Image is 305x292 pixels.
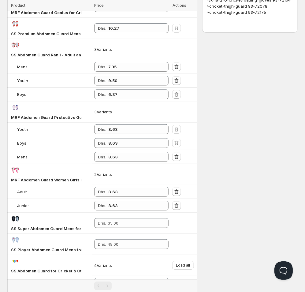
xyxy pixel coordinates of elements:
[176,263,190,268] span: Load all
[98,26,107,31] strong: Dhs.
[11,9,81,16] div: MRF Abdomen Guard Genius for Cricket & Other Sports
[98,154,107,159] strong: Dhs.
[109,138,159,148] input: 18.00
[109,152,159,162] input: 18.00
[98,64,107,69] strong: Dhs.
[17,127,28,132] span: Youth
[109,187,159,197] input: 18.00
[17,64,28,69] span: Mens
[7,279,197,292] nav: Pagination
[11,177,81,183] div: MRF Abdomen Guard Women Girls Protective Gear for Cricket & Other Sports Adult and Junior
[109,89,159,99] input: 18.00
[108,218,159,228] input: 35.00
[17,64,28,70] div: Mens
[92,101,170,123] td: 3 Variants
[17,154,28,159] span: Mens
[17,140,26,146] div: Boys
[11,114,81,120] div: MRF Abdomen Guard Protective Gear for Cricket & Other Sports Mens & Junior
[17,154,28,160] div: Mens
[17,92,26,97] span: Boys
[11,247,81,253] div: SS Player Abdomen Guard Mens for Cricket & Other Sports
[11,3,25,8] span: Product
[11,52,98,57] span: SS Abdomen Guard Ranji - Adult and Junior
[17,189,27,194] span: Adult
[98,141,107,146] strong: Dhs.
[173,3,186,8] span: Actions
[92,39,170,60] td: 3 Variants
[17,189,27,195] div: Adult
[17,126,28,132] div: Youth
[109,124,159,134] input: 18.00
[11,226,128,231] span: SS Super Abdomen Guard Mens for Cricket & Other Sports
[92,164,170,185] td: 2 Variants
[109,201,159,210] input: 18.00
[109,23,159,33] input: 18.00
[17,203,29,208] span: Junior
[172,261,194,270] button: Load all
[11,31,164,36] span: SS Premium Abdomen Guard Mens Players Series for Cricket & Other Sports
[11,247,129,252] span: SS Player Abdomen Guard Mens for Cricket & Other Sports
[17,91,26,97] div: Boys
[17,78,28,83] span: Youth
[274,261,293,280] iframe: Help Scout Beacon - Open
[98,92,107,97] strong: Dhs.
[98,203,107,208] strong: Dhs.
[98,221,106,226] span: Dhs.
[109,62,159,72] input: 18.00
[94,3,104,8] span: Price
[17,141,26,146] span: Boys
[11,10,121,15] span: MRF Abdomen Guard Genius for Cricket & Other Sports
[17,203,29,209] div: Junior
[109,76,159,85] input: 18.00
[11,268,117,273] span: SS Abdomen Guard for Cricket & Other Sports - Mens
[98,242,106,247] span: Dhs.
[98,78,107,83] strong: Dhs.
[11,52,81,58] div: SS Abdomen Guard Ranji - Adult and Junior
[11,177,199,182] span: MRF Abdomen Guard Women Girls Protective Gear for Cricket & Other Sports Adult and Junior
[11,115,168,120] span: MRF Abdomen Guard Protective Gear for Cricket & Other Sports Mens & Junior
[98,127,107,132] strong: Dhs.
[11,31,81,37] div: SS Premium Abdomen Guard Mens Players Series for Cricket & Other Sports
[98,189,107,194] strong: Dhs.
[17,78,28,84] div: Youth
[11,226,81,232] div: SS Super Abdomen Guard Mens for Cricket & Other Sports
[11,268,81,274] div: SS Abdomen Guard for Cricket & Other Sports - Mens
[92,255,170,276] td: 4 Variants
[108,239,159,249] input: 49.00
[108,278,159,288] input: 18.00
